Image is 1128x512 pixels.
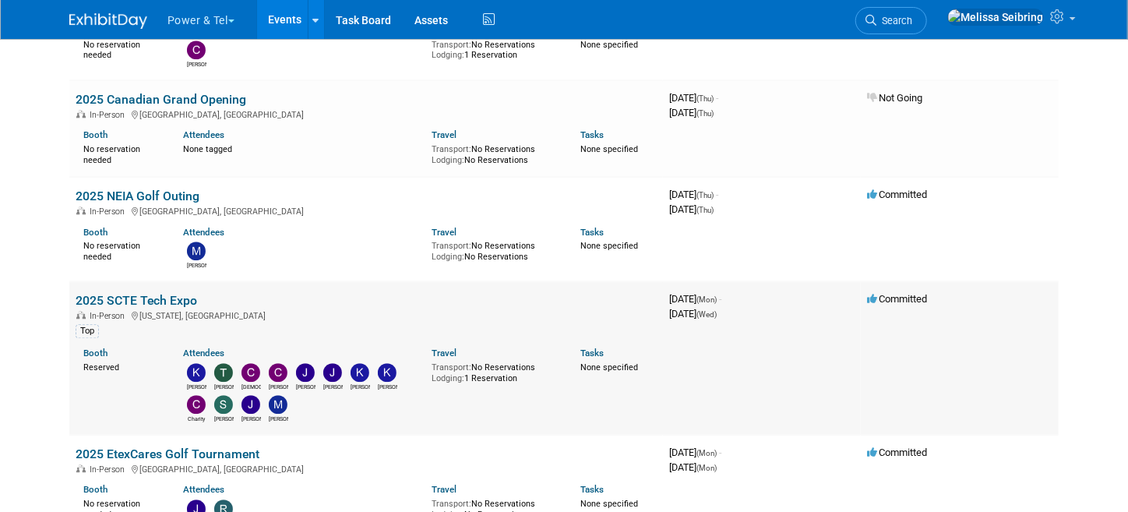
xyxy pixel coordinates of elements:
div: [US_STATE], [GEOGRAPHIC_DATA] [76,309,657,321]
a: Tasks [580,227,604,238]
a: Booth [83,484,108,495]
div: Kevin Wilkes [187,382,206,391]
div: No Reservations No Reservations [432,238,558,262]
a: Tasks [580,348,604,358]
a: Attendees [183,227,224,238]
div: Charity Deaton [187,414,206,423]
a: Booth [83,227,108,238]
a: Travel [432,129,456,140]
span: Lodging: [432,155,464,165]
div: Scott Wisneski [214,414,234,423]
img: In-Person Event [76,311,86,319]
a: Tasks [580,484,604,495]
span: - [719,447,721,458]
span: None specified [580,144,638,154]
span: [DATE] [669,203,714,215]
img: Melissa Seibring [947,9,1044,26]
div: No Reservations No Reservations [432,141,558,165]
span: Committed [867,189,927,200]
span: In-Person [90,110,129,120]
div: No reservation needed [83,141,160,165]
img: Jon Schatz [323,363,342,382]
span: In-Person [90,464,129,475]
span: Transport: [432,144,471,154]
img: Mike Kruszewski [269,395,287,414]
img: Jeff Porter [241,395,260,414]
img: Mike Brems [187,242,206,260]
span: (Thu) [696,206,714,214]
div: [GEOGRAPHIC_DATA], [GEOGRAPHIC_DATA] [76,108,657,120]
span: [DATE] [669,447,721,458]
div: Mike Brems [187,260,206,270]
div: Chris Noora [187,59,206,69]
span: Lodging: [432,252,464,262]
a: Attendees [183,348,224,358]
div: No reservation needed [83,238,160,262]
span: [DATE] [669,308,717,320]
div: No Reservations 1 Reservation [432,37,558,61]
span: (Thu) [696,191,714,200]
img: Charity Deaton [187,395,206,414]
a: Booth [83,348,108,358]
span: (Mon) [696,449,717,457]
div: Kevin Stevens [351,382,370,391]
div: Reserved [83,359,160,373]
img: In-Person Event [76,207,86,214]
div: None tagged [183,141,420,155]
img: ExhibitDay [69,13,147,29]
div: Mike Kruszewski [269,414,288,423]
a: Tasks [580,129,604,140]
div: Jeff Porter [241,414,261,423]
div: Jon Schatz [323,382,343,391]
a: Travel [432,484,456,495]
img: Collins O'Toole [269,363,287,382]
div: No reservation needed [83,37,160,61]
div: No Reservations 1 Reservation [432,359,558,383]
span: [DATE] [669,189,718,200]
span: None specified [580,362,638,373]
img: Tammy Pilkington [214,363,233,382]
img: Kevin Wilkes [187,363,206,382]
div: [GEOGRAPHIC_DATA], [GEOGRAPHIC_DATA] [76,462,657,475]
a: Travel [432,348,456,358]
span: [DATE] [669,461,717,473]
div: Tammy Pilkington [214,382,234,391]
span: (Wed) [696,310,717,319]
img: Scott Wisneski [214,395,233,414]
img: In-Person Event [76,464,86,472]
span: [DATE] [669,92,718,104]
span: Transport: [432,40,471,50]
a: 2025 EtexCares Golf Tournament [76,447,259,461]
img: Kevin Stevens [351,363,369,382]
div: Jesse Clark [296,382,315,391]
div: Top [76,324,99,338]
a: Search [855,7,927,34]
span: Transport: [432,499,471,509]
span: In-Person [90,207,129,217]
div: Kevin Heflin [378,382,397,391]
a: 2025 Canadian Grand Opening [76,92,246,107]
span: Search [876,15,912,26]
span: Transport: [432,241,471,251]
span: [DATE] [669,107,714,118]
a: 2025 NEIA Golf Outing [76,189,199,203]
span: Not Going [867,92,922,104]
span: Committed [867,293,927,305]
span: (Thu) [696,109,714,118]
span: - [719,293,721,305]
span: (Mon) [696,295,717,304]
img: In-Person Event [76,110,86,118]
div: Collins O'Toole [269,382,288,391]
span: Lodging: [432,50,464,60]
span: None specified [580,40,638,50]
span: (Mon) [696,464,717,472]
a: 2025 SCTE Tech Expo [76,293,197,308]
div: [GEOGRAPHIC_DATA], [GEOGRAPHIC_DATA] [76,204,657,217]
span: Lodging: [432,373,464,383]
img: Jesse Clark [296,363,315,382]
span: In-Person [90,311,129,321]
span: (Thu) [696,94,714,103]
div: CHRISTEN Gowens [241,382,261,391]
span: [DATE] [669,293,721,305]
a: Attendees [183,484,224,495]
